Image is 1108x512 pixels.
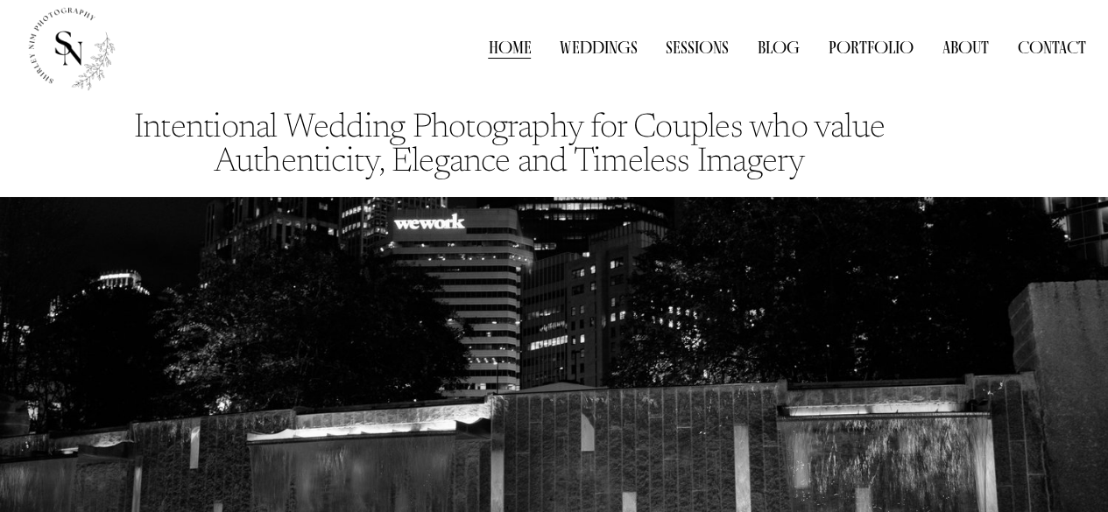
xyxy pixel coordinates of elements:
[666,35,729,60] a: Sessions
[942,35,989,60] a: About
[1018,35,1086,60] a: Contact
[829,37,914,59] span: Portfolio
[560,35,637,60] a: Weddings
[134,112,891,179] code: Intentional Wedding Photography for Couples who value Authenticity, Elegance and Timeless Imagery
[829,35,914,60] a: folder dropdown
[488,35,531,60] a: Home
[22,1,116,95] img: Shirley Nim Photography
[758,35,800,60] a: Blog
